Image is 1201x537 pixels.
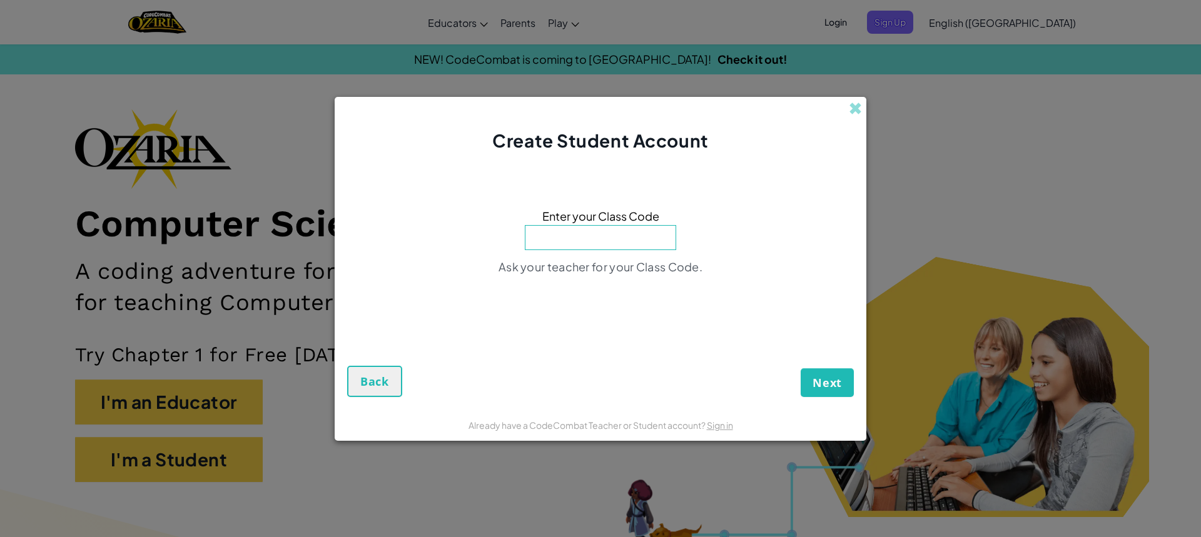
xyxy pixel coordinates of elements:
[813,375,842,390] span: Next
[542,207,659,225] span: Enter your Class Code
[360,374,389,389] span: Back
[347,366,402,397] button: Back
[469,419,707,431] span: Already have a CodeCombat Teacher or Student account?
[801,368,854,397] button: Next
[492,129,708,151] span: Create Student Account
[707,419,733,431] a: Sign in
[499,259,702,274] span: Ask your teacher for your Class Code.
